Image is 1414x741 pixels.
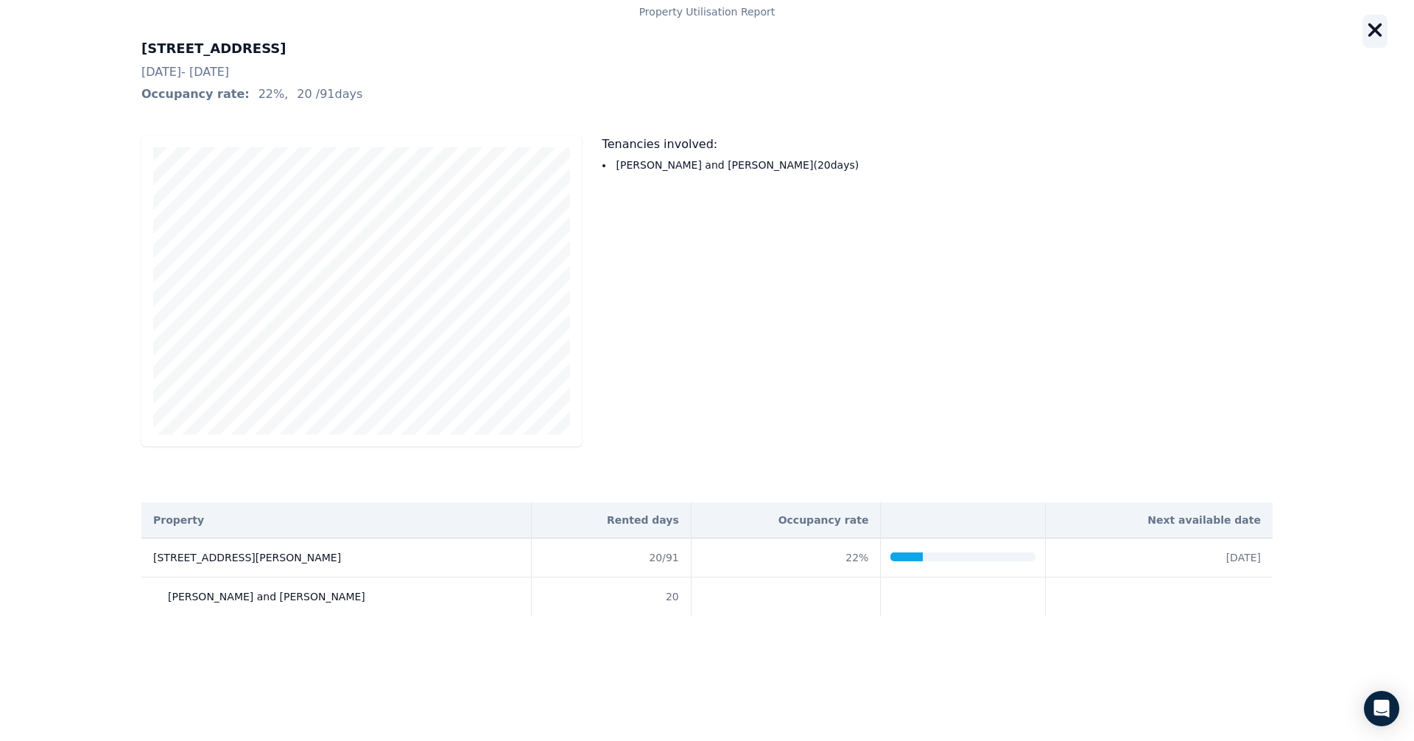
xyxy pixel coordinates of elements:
[141,38,1273,59] div: [STREET_ADDRESS]
[141,63,1273,81] span: [DATE] - [DATE]
[168,589,365,604] span: [PERSON_NAME] and [PERSON_NAME]
[602,158,1273,172] li: [PERSON_NAME] and [PERSON_NAME] ( 20 day s )
[691,538,881,577] td: 22 %
[532,502,691,538] th: Rented days
[691,502,881,538] th: Occupancy rate
[1046,538,1273,577] td: [DATE]
[532,577,691,617] td: 20
[258,85,289,103] span: 22 %,
[141,85,250,103] span: Occupancy rate:
[1364,691,1399,726] div: Open Intercom Messenger
[141,502,532,538] th: Property
[1046,502,1273,538] th: Next available date
[532,538,691,577] td: 20 / 91
[602,136,1273,153] p: Tenancies involved:
[141,538,532,577] td: [STREET_ADDRESS][PERSON_NAME]
[297,85,362,103] span: 20 / 91 days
